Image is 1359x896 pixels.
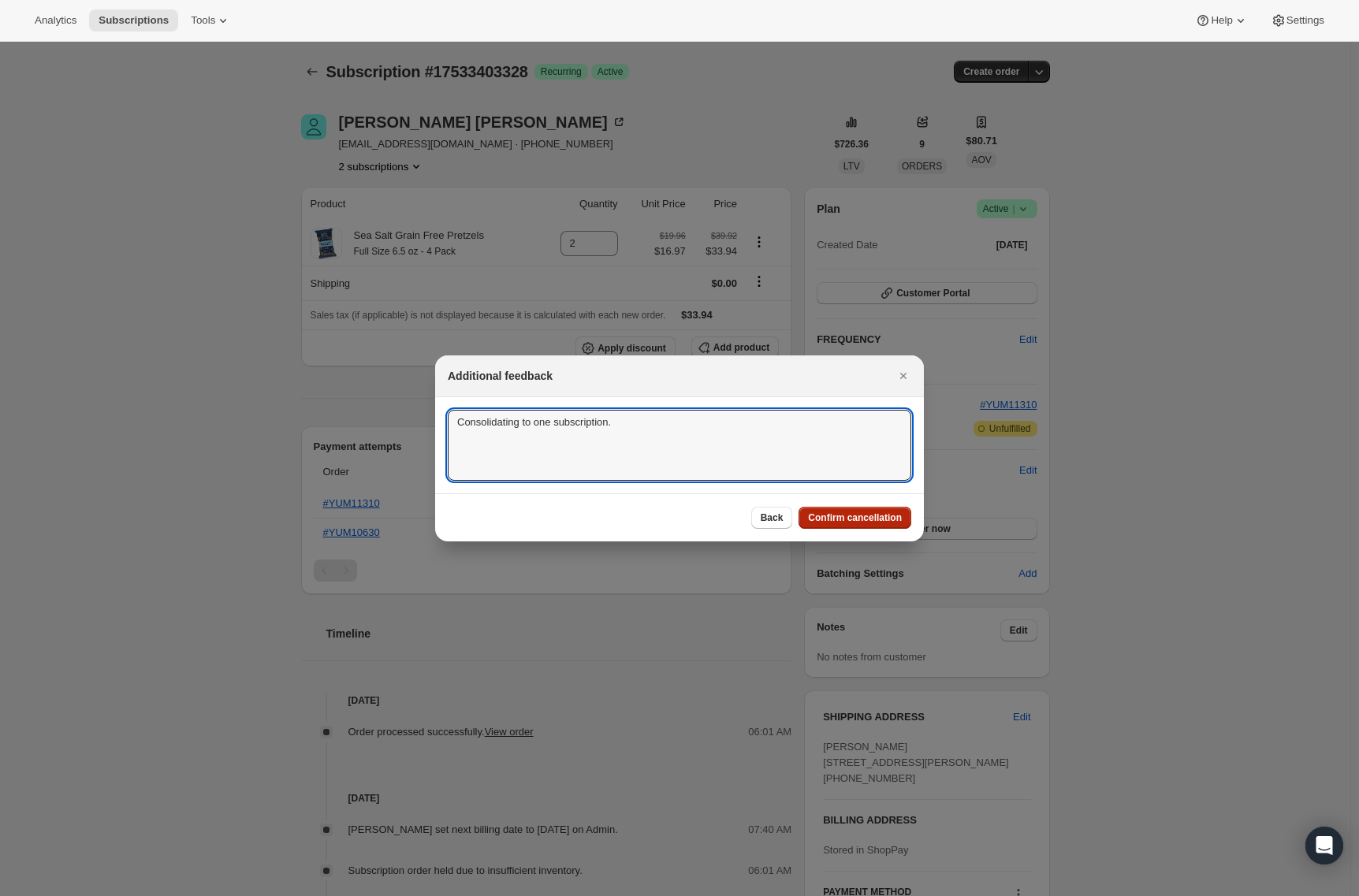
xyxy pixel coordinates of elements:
[1211,14,1232,27] span: Help
[1186,9,1257,32] button: Help
[751,507,793,529] button: Back
[181,9,240,32] button: Tools
[448,410,911,481] textarea: Consolidating to one subscription.
[1286,14,1324,27] span: Settings
[99,14,169,27] span: Subscriptions
[1305,827,1343,864] div: Open Intercom Messenger
[761,511,784,524] span: Back
[892,365,914,387] button: Close
[89,9,178,32] button: Subscriptions
[191,14,215,27] span: Tools
[25,9,86,32] button: Analytics
[808,511,902,524] span: Confirm cancellation
[799,507,911,529] button: Confirm cancellation
[35,14,76,27] span: Analytics
[1261,9,1334,32] button: Settings
[448,368,553,384] h2: Additional feedback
